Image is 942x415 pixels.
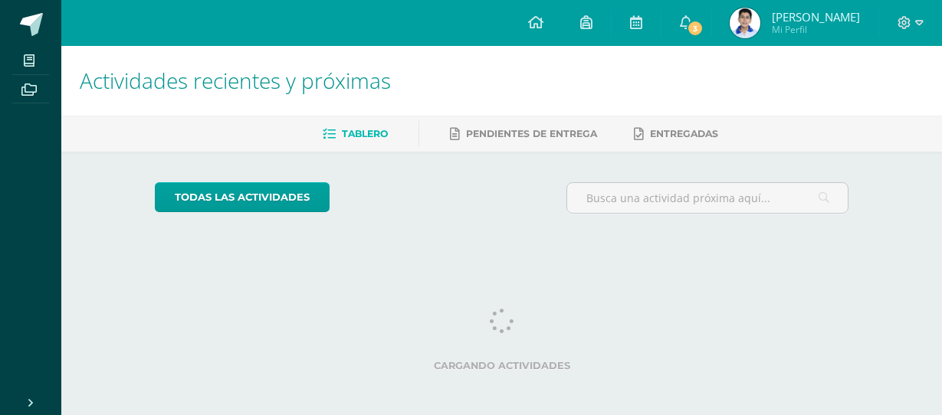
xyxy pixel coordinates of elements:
[80,66,391,95] span: Actividades recientes y próximas
[466,128,597,139] span: Pendientes de entrega
[650,128,718,139] span: Entregadas
[323,122,388,146] a: Tablero
[567,183,848,213] input: Busca una actividad próxima aquí...
[450,122,597,146] a: Pendientes de entrega
[634,122,718,146] a: Entregadas
[772,9,860,25] span: [PERSON_NAME]
[342,128,388,139] span: Tablero
[686,20,703,37] span: 3
[155,182,330,212] a: todas las Actividades
[730,8,760,38] img: 65f48b680b7a5031abbe2aeb99af1c9b.png
[155,360,848,371] label: Cargando actividades
[772,23,860,36] span: Mi Perfil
